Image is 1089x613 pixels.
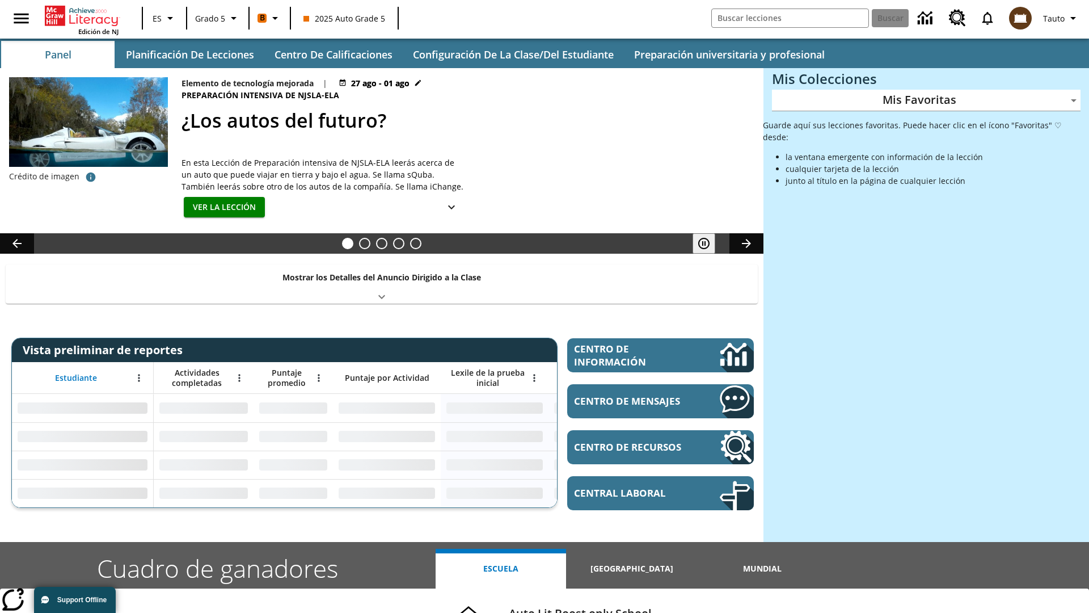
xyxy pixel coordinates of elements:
button: Diapositiva 5 El sueño de los animales [410,238,421,249]
span: Preparación intensiva de NJSLA-ELA [181,89,341,102]
span: Support Offline [57,596,107,604]
button: Configuración de la clase/del estudiante [404,41,623,68]
button: Panel [1,41,115,68]
a: Centro de información [911,3,942,34]
button: Abrir menú [130,370,147,387]
span: Vista preliminar de reportes [23,342,188,358]
div: Sin datos, [154,451,254,479]
div: Sin datos, [254,479,333,507]
h2: ¿Los autos del futuro? [181,106,750,135]
span: 27 ago - 01 ago [351,77,410,89]
button: Perfil/Configuración [1039,8,1084,28]
a: Centro de mensajes [567,384,754,418]
div: Mostrar los Detalles del Anuncio Dirigido a la Clase [6,264,758,304]
span: Estudiante [55,373,97,383]
button: Diapositiva 2 ¿Cuál es la gran idea? [359,238,370,249]
button: Abrir menú [310,370,327,387]
button: Carrusel de lecciones, seguir [729,233,763,254]
img: Un automóvil de alta tecnología flotando en el agua. [9,77,168,184]
a: Centro de información [567,338,754,372]
span: Central laboral [574,486,686,499]
input: Buscar campo [712,9,868,27]
span: Tauto [1043,12,1065,24]
button: Ver la lección [184,197,265,218]
li: cualquier tarjeta de la lección [786,163,1080,175]
button: Lenguaje: ES, Selecciona un idioma [146,8,183,28]
img: avatar image [1009,7,1032,30]
span: Grado 5 [195,12,225,24]
button: Grado: Grado 5, Elige un grado [191,8,245,28]
div: Sin datos, [548,422,656,451]
a: Notificaciones [973,3,1002,33]
button: Crédito de foto: AP [79,167,102,187]
button: Abrir menú [526,370,543,387]
p: Elemento de tecnología mejorada [181,77,314,89]
span: Puntaje por Actividad [345,373,429,383]
span: | [323,77,327,89]
li: la ventana emergente con información de la lección [786,151,1080,163]
button: 27 ago - 01 ago Elegir fechas [336,77,424,89]
button: Boost El color de la clase es anaranjado. Cambiar el color de la clase. [253,8,286,28]
div: Sin datos, [154,479,254,507]
button: Pausar [693,233,715,254]
button: Preparación universitaria y profesional [625,41,834,68]
span: Lexile de la prueba inicial [446,368,529,388]
button: Abrir el menú lateral [5,2,38,35]
div: Sin datos, [254,394,333,422]
a: Portada [45,5,119,27]
h3: Mis Colecciones [772,71,1080,87]
p: Mostrar los Detalles del Anuncio Dirigido a la Clase [282,271,481,283]
span: Centro de mensajes [574,394,686,408]
span: Puntaje promedio [259,368,314,388]
div: Sin datos, [254,422,333,451]
button: Diapositiva 1 ¿Los autos del futuro? [342,238,353,249]
span: 2025 Auto Grade 5 [303,12,385,24]
div: Portada [45,3,119,36]
button: Escuela [436,549,566,589]
a: Centro de recursos, Se abrirá en una pestaña nueva. [942,3,973,33]
button: Planificación de lecciones [117,41,263,68]
a: Central laboral [567,476,754,510]
button: Abrir menú [231,370,248,387]
button: Support Offline [34,587,116,613]
div: Mis Favoritas [772,90,1080,111]
span: Centro de información [574,342,681,368]
p: Guarde aquí sus lecciones favoritas. Puede hacer clic en el ícono "Favoritas" ♡ desde: [763,119,1080,143]
button: Mundial [697,549,828,589]
div: Sin datos, [154,394,254,422]
div: Sin datos, [548,479,656,507]
button: Ver más [440,197,463,218]
div: Pausar [693,233,727,254]
div: Sin datos, [548,451,656,479]
p: Crédito de imagen [9,171,79,182]
div: Sin datos, [254,451,333,479]
div: En esta Lección de Preparación intensiva de NJSLA-ELA leerás acerca de un auto que puede viajar e... [181,157,465,192]
button: Centro de calificaciones [265,41,402,68]
button: [GEOGRAPHIC_DATA] [566,549,697,589]
button: Diapositiva 3 Una idea, mucho trabajo [376,238,387,249]
div: Sin datos, [548,394,656,422]
button: Diapositiva 4 Marcar la diferencia para el planeta [393,238,404,249]
a: Centro de recursos, Se abrirá en una pestaña nueva. [567,430,754,464]
div: Sin datos, [154,422,254,451]
span: B [260,11,265,25]
span: Actividades completadas [159,368,234,388]
span: Edición de NJ [78,27,119,36]
span: Centro de recursos [574,440,686,454]
span: ES [153,12,162,24]
button: Escoja un nuevo avatar [1002,3,1039,33]
li: junto al título en la página de cualquier lección [786,175,1080,187]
